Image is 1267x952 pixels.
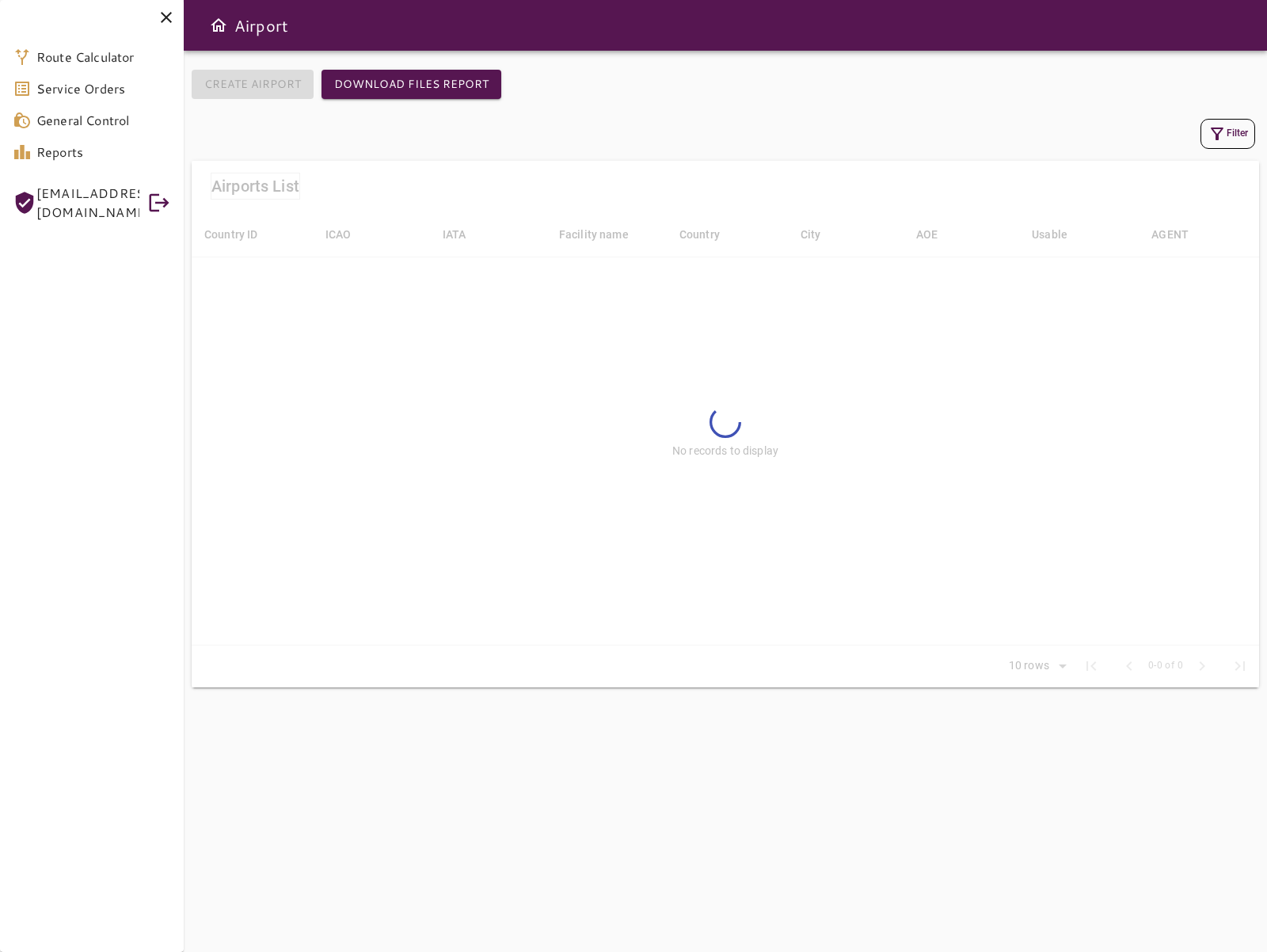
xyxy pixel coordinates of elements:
[36,143,171,162] span: Reports
[36,111,171,130] span: General Control
[322,70,501,99] button: Download Files Report
[203,10,234,41] button: Open drawer
[36,48,171,67] span: Route Calculator
[234,13,288,38] h6: Airport
[36,184,139,222] span: [EMAIL_ADDRESS][DOMAIN_NAME]
[36,79,171,98] span: Service Orders
[1200,119,1255,149] button: Filter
